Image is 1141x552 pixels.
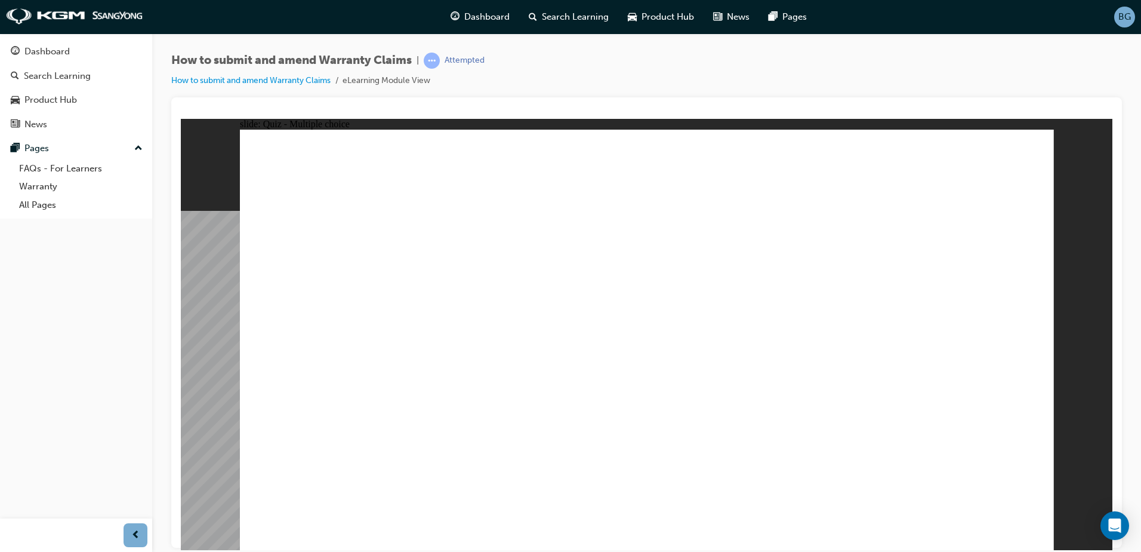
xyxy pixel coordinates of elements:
span: search-icon [11,71,19,82]
a: Search Learning [5,65,147,87]
span: pages-icon [769,10,778,24]
a: search-iconSearch Learning [519,5,618,29]
div: News [24,118,47,131]
span: search-icon [529,10,537,24]
span: up-icon [134,141,143,157]
span: guage-icon [11,47,20,57]
a: FAQs - For Learners [14,160,147,178]
a: All Pages [14,196,147,214]
span: prev-icon [131,528,140,543]
a: News [5,114,147,136]
span: Search Learning [542,10,609,24]
span: car-icon [628,10,637,24]
span: News [727,10,750,24]
a: Dashboard [5,41,147,63]
div: Dashboard [24,45,70,59]
div: Search Learning [24,69,91,83]
button: Pages [5,137,147,160]
div: Product Hub [24,93,77,107]
span: How to submit and amend Warranty Claims [171,54,412,68]
span: pages-icon [11,143,20,154]
div: Open Intercom Messenger [1100,511,1129,540]
span: Product Hub [642,10,694,24]
span: learningRecordVerb_ATTEMPT-icon [424,53,440,69]
li: eLearning Module View [343,74,430,88]
a: news-iconNews [704,5,759,29]
div: Pages [24,142,49,155]
a: car-iconProduct Hub [618,5,704,29]
a: pages-iconPages [759,5,816,29]
button: BG [1114,7,1135,27]
img: kgm [6,8,143,25]
a: guage-iconDashboard [441,5,519,29]
span: car-icon [11,95,20,106]
span: BG [1118,10,1131,24]
div: Attempted [445,55,485,66]
span: Dashboard [464,10,510,24]
span: news-icon [713,10,722,24]
span: news-icon [11,119,20,130]
span: guage-icon [451,10,460,24]
button: DashboardSearch LearningProduct HubNews [5,38,147,137]
a: Product Hub [5,89,147,111]
a: How to submit and amend Warranty Claims [171,75,331,85]
span: | [417,54,419,68]
a: Warranty [14,177,147,196]
span: Pages [782,10,807,24]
